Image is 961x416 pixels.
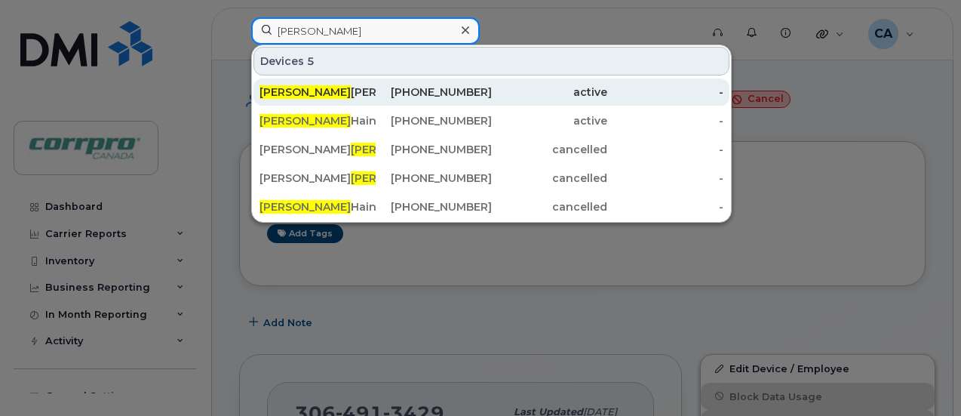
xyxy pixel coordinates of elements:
span: [PERSON_NAME] [351,143,442,156]
div: cancelled [492,171,608,186]
span: [PERSON_NAME] [259,85,351,99]
a: [PERSON_NAME][PERSON_NAME][PHONE_NUMBER]active- [253,79,729,106]
div: - [607,85,723,100]
div: - [607,113,723,128]
div: - [607,142,723,157]
div: [PHONE_NUMBER] [376,113,492,128]
div: - [607,199,723,214]
div: active [492,113,608,128]
a: [PERSON_NAME][PERSON_NAME][PHONE_NUMBER]cancelled- [253,136,729,163]
div: Devices [253,47,729,75]
span: [PERSON_NAME] [259,114,351,128]
a: [PERSON_NAME][PERSON_NAME][PHONE_NUMBER]cancelled- [253,165,729,192]
div: [PHONE_NUMBER] [376,85,492,100]
div: [PHONE_NUMBER] [376,171,492,186]
span: [PERSON_NAME] [351,171,442,185]
div: [PERSON_NAME] [259,171,376,186]
div: cancelled [492,199,608,214]
a: [PERSON_NAME]Haine[PHONE_NUMBER]cancelled- [253,193,729,220]
div: Haine [259,113,376,128]
div: - [607,171,723,186]
div: [PHONE_NUMBER] [376,142,492,157]
div: active [492,85,608,100]
span: 5 [307,54,315,69]
a: [PERSON_NAME]Haine[PHONE_NUMBER]active- [253,107,729,134]
div: Haine [259,199,376,214]
div: [PERSON_NAME] [259,142,376,157]
div: [PHONE_NUMBER] [376,199,492,214]
span: [PERSON_NAME] [259,200,351,214]
div: [PERSON_NAME] [259,85,376,100]
div: cancelled [492,142,608,157]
